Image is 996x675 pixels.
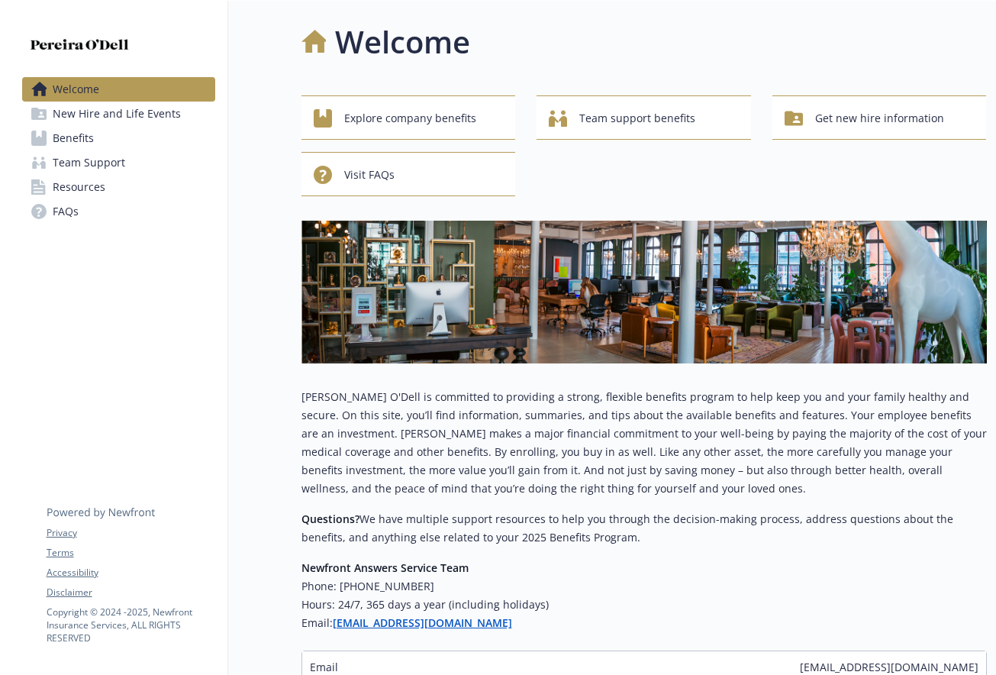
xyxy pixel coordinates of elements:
[47,526,214,540] a: Privacy
[301,512,359,526] strong: Questions?
[301,614,987,632] h6: Email:
[301,221,987,363] img: overview page banner
[579,104,695,133] span: Team support benefits
[301,560,469,575] strong: Newfront Answers Service Team
[53,77,99,102] span: Welcome
[344,104,476,133] span: Explore company benefits
[22,199,215,224] a: FAQs
[47,606,214,644] p: Copyright © 2024 - 2025 , Newfront Insurance Services, ALL RIGHTS RESERVED
[301,577,987,596] h6: Phone: [PHONE_NUMBER]
[53,199,79,224] span: FAQs
[815,104,944,133] span: Get new hire information
[344,160,395,189] span: Visit FAQs
[800,659,978,675] span: [EMAIL_ADDRESS][DOMAIN_NAME]
[22,102,215,126] a: New Hire and Life Events
[537,95,751,140] button: Team support benefits
[301,510,987,547] p: We have multiple support resources to help you through the decision-making process, address quest...
[301,388,987,498] p: [PERSON_NAME] O'Dell is committed to providing a strong, flexible benefits program to help keep y...
[47,586,214,599] a: Disclaimer
[301,152,516,196] button: Visit FAQs
[310,659,338,675] span: Email
[772,95,987,140] button: Get new hire information
[53,175,105,199] span: Resources
[22,126,215,150] a: Benefits
[47,566,214,580] a: Accessibility
[301,596,987,614] h6: Hours: 24/7, 365 days a year (including holidays)​
[335,19,470,65] h1: Welcome
[53,102,181,126] span: New Hire and Life Events
[53,126,94,150] span: Benefits
[333,615,512,630] a: [EMAIL_ADDRESS][DOMAIN_NAME]
[22,150,215,175] a: Team Support
[53,150,125,175] span: Team Support
[22,175,215,199] a: Resources
[22,77,215,102] a: Welcome
[301,95,516,140] button: Explore company benefits
[47,546,214,560] a: Terms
